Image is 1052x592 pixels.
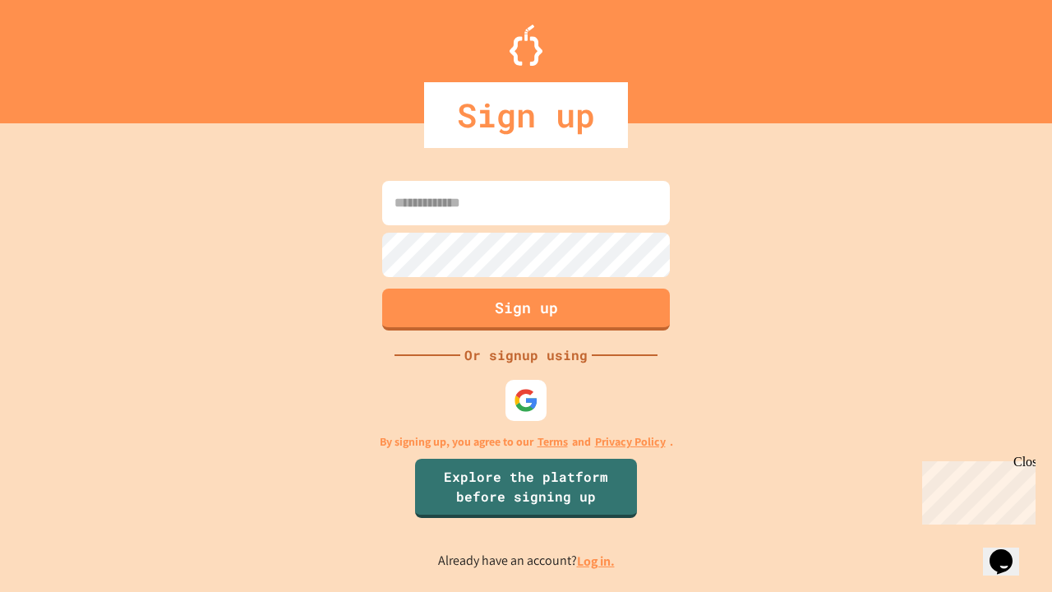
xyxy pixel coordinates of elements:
[424,82,628,148] div: Sign up
[7,7,113,104] div: Chat with us now!Close
[514,388,538,413] img: google-icon.svg
[380,433,673,451] p: By signing up, you agree to our and .
[460,345,592,365] div: Or signup using
[916,455,1036,525] iframe: chat widget
[382,289,670,331] button: Sign up
[595,433,666,451] a: Privacy Policy
[438,551,615,571] p: Already have an account?
[415,459,637,518] a: Explore the platform before signing up
[510,25,542,66] img: Logo.svg
[538,433,568,451] a: Terms
[577,553,615,570] a: Log in.
[983,526,1036,576] iframe: chat widget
